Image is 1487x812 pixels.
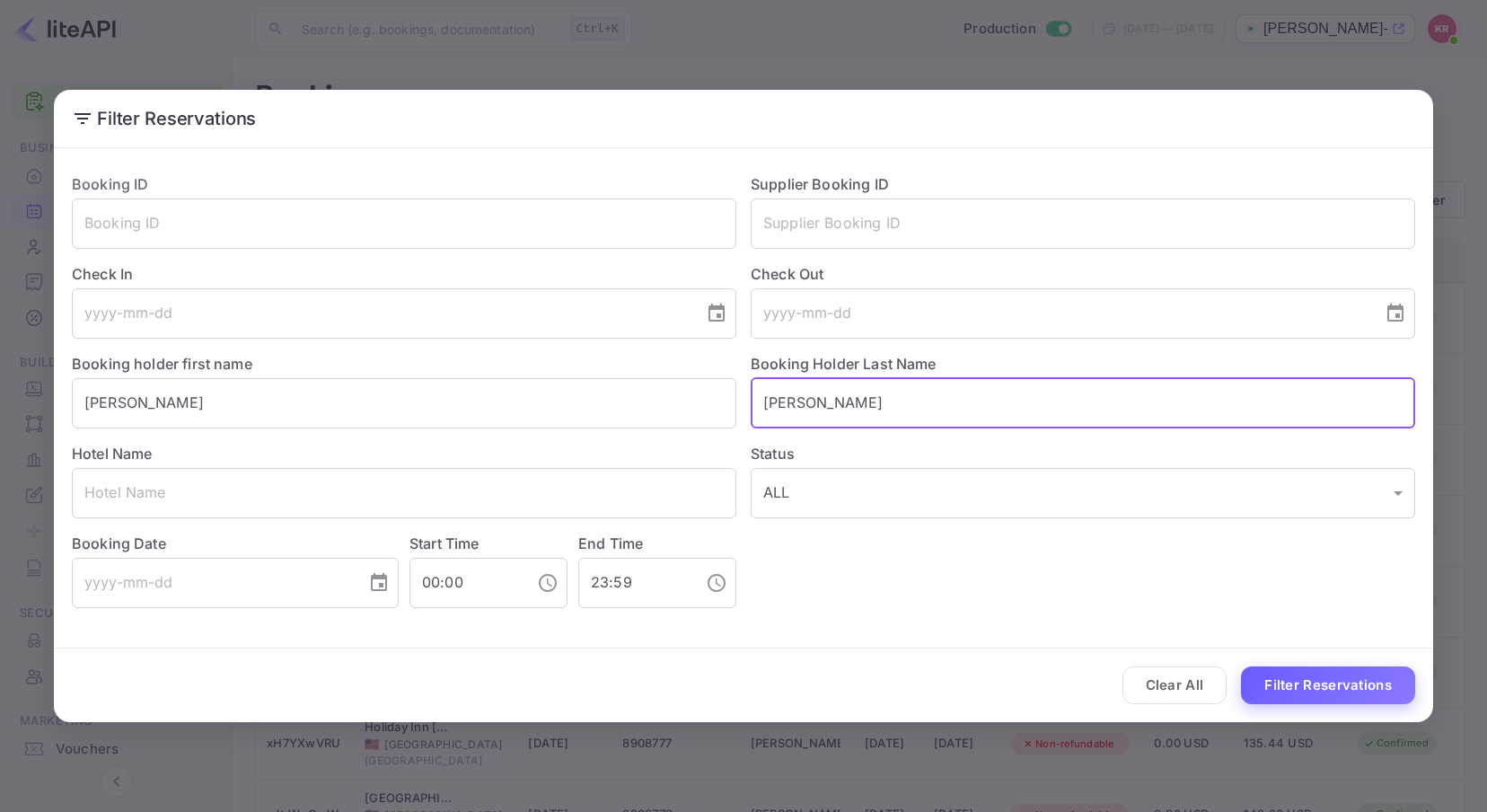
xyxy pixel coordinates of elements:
[72,468,736,518] input: Hotel Name
[72,175,149,193] label: Booking ID
[1122,666,1227,705] button: Clear All
[72,263,736,285] label: Check In
[72,378,736,428] input: Holder First Name
[699,296,735,331] button: Choose date
[72,199,736,249] input: Booking ID
[72,533,399,554] label: Booking Date
[699,565,735,601] button: Choose time, selected time is 11:59 PM
[751,175,889,193] label: Supplier Booking ID
[578,558,691,608] input: hh:mm
[530,565,566,601] button: Choose time, selected time is 12:00 AM
[54,90,1433,147] h2: Filter Reservations
[409,534,480,552] label: Start Time
[409,558,523,608] input: hh:mm
[72,288,691,339] input: yyyy-mm-dd
[751,443,1415,464] label: Status
[751,355,937,373] label: Booking Holder Last Name
[751,288,1370,339] input: yyyy-mm-dd
[1241,666,1415,705] button: Filter Reservations
[1377,296,1413,331] button: Choose date
[751,199,1415,249] input: Supplier Booking ID
[72,355,252,373] label: Booking holder first name
[751,378,1415,428] input: Holder Last Name
[72,445,153,463] label: Hotel Name
[361,565,397,601] button: Choose date
[751,468,1415,518] div: ALL
[72,558,354,608] input: yyyy-mm-dd
[578,534,643,552] label: End Time
[751,263,1415,285] label: Check Out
